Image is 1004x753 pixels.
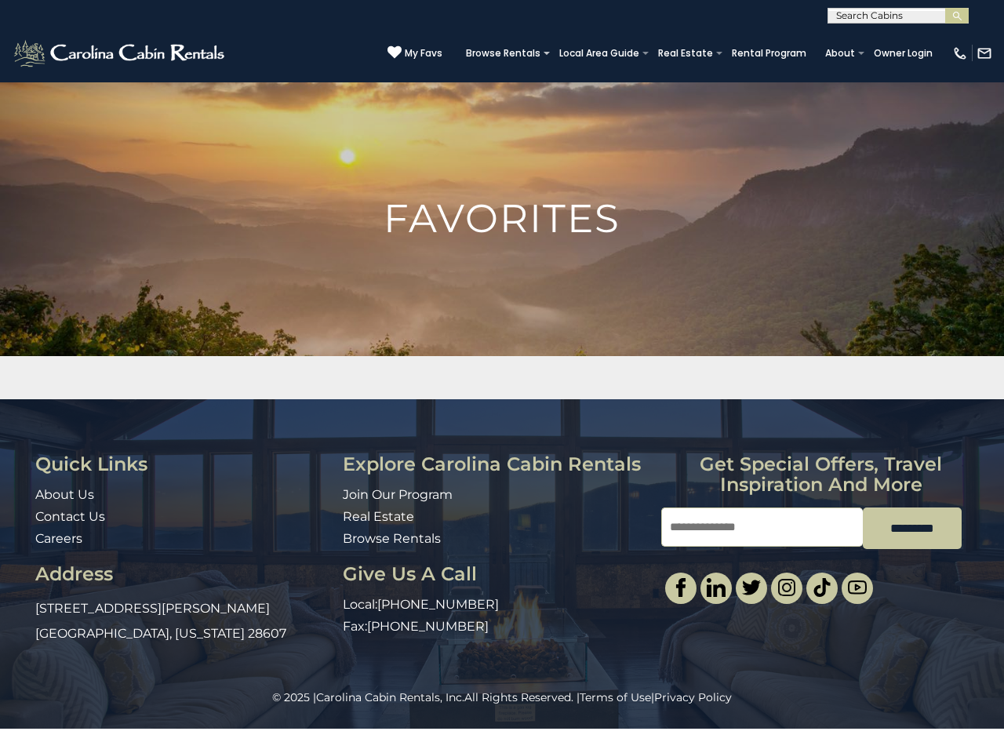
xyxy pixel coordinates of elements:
a: Real Estate [650,42,721,64]
a: Rental Program [724,42,814,64]
a: Privacy Policy [654,690,732,704]
a: Owner Login [866,42,940,64]
h3: Get special offers, travel inspiration and more [661,454,980,496]
img: instagram-single.svg [777,578,796,597]
span: © 2025 | [272,690,464,704]
img: youtube-light.svg [848,578,867,597]
img: White-1-2.png [12,38,229,69]
img: linkedin-single.svg [707,578,726,597]
a: Terms of Use [580,690,651,704]
a: Browse Rentals [458,42,548,64]
a: About [817,42,863,64]
a: Contact Us [35,509,105,524]
a: Real Estate [343,509,414,524]
p: [STREET_ADDRESS][PERSON_NAME] [GEOGRAPHIC_DATA], [US_STATE] 28607 [35,596,331,646]
p: Local: [343,596,650,614]
p: Fax: [343,618,650,636]
span: My Favs [405,46,442,60]
a: Carolina Cabin Rentals, Inc. [316,690,464,704]
h3: Address [35,564,331,584]
a: My Favs [387,45,442,61]
img: twitter-single.svg [742,578,761,597]
p: All Rights Reserved. | | [35,689,969,705]
a: Careers [35,531,82,546]
h3: Quick Links [35,454,331,475]
a: Local Area Guide [551,42,647,64]
a: Join Our Program [343,487,453,502]
h3: Explore Carolina Cabin Rentals [343,454,650,475]
img: phone-regular-white.png [952,45,968,61]
h3: Give Us A Call [343,564,650,584]
a: About Us [35,487,94,502]
img: tiktok.svg [813,578,831,597]
a: [PHONE_NUMBER] [367,619,489,634]
img: mail-regular-white.png [977,45,992,61]
a: Browse Rentals [343,531,441,546]
img: facebook-single.svg [671,578,690,597]
a: [PHONE_NUMBER] [377,597,499,612]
